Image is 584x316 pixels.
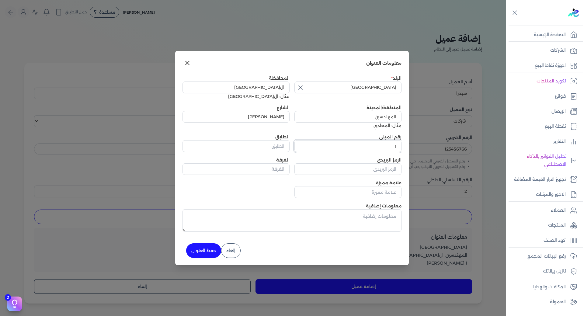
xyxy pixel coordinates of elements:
[506,135,580,148] a: التقارير
[506,29,580,41] a: الصفحة الرئيسية
[527,252,566,260] p: رفع البيانات المجمع
[182,163,290,175] input: الغرفة
[553,138,566,146] p: التقارير
[366,203,401,209] label: معلومات إضافية
[294,186,401,198] input: علامة مميزة
[186,243,221,258] button: حفظ العنوان
[506,281,580,293] a: المكافات والهدايا
[294,82,401,93] input: اختر البلد
[275,134,290,140] label: الطابق
[506,59,580,72] a: اجهزة نقاط البيع
[535,62,566,70] p: اجهزة نقاط البيع
[294,82,401,95] button: اختر البلد
[379,134,401,140] label: رقم المبنى
[269,75,290,81] label: المحافظة
[509,153,566,168] p: تحليل الفواتير بالذكاء الاصطناعي
[550,298,566,306] p: العمولة
[294,163,401,175] input: الرمز البريدي
[506,296,580,308] a: العمولة
[551,207,566,214] p: العملاء
[7,297,22,311] button: 2
[5,294,11,301] span: 2
[536,191,566,199] p: الاجور والمرتبات
[367,105,401,110] label: المنطقة/المدينة
[391,75,401,81] label: البلد
[294,123,401,129] div: مثال: المعادي
[545,123,566,130] p: نقطة البيع
[537,77,566,85] p: تكويد المنتجات
[376,180,401,186] label: علامة مميزة
[506,90,580,103] a: فواتير
[534,31,566,39] p: الصفحة الرئيسية
[550,47,566,54] p: الشركات
[377,157,401,163] label: الرمز البريدي
[506,188,580,201] a: الاجور والمرتبات
[506,44,580,57] a: الشركات
[506,234,580,247] a: كود الصنف
[506,150,580,171] a: تحليل الفواتير بالذكاء الاصطناعي
[182,93,290,100] div: مثال: ال[GEOGRAPHIC_DATA]
[514,176,566,184] p: تجهيز اقرار القيمة المضافة
[506,204,580,217] a: العملاء
[506,75,580,88] a: تكويد المنتجات
[568,9,579,17] img: logo
[506,105,580,118] a: الإيصال
[277,105,290,110] label: الشارع
[506,265,580,278] a: تنزيل بياناتك
[506,120,580,133] a: نقطة البيع
[276,157,290,163] label: الغرفة
[182,140,290,152] input: الطابق
[506,219,580,232] a: المنتجات
[544,237,566,245] p: كود الصنف
[366,59,401,67] h3: معلومات العنوان
[506,173,580,186] a: تجهيز اقرار القيمة المضافة
[294,111,401,123] input: المنطقة/المدينة
[533,283,566,291] p: المكافات والهدايا
[506,250,580,263] a: رفع البيانات المجمع
[555,92,566,100] p: فواتير
[182,82,290,93] input: المحافظة
[551,108,566,116] p: الإيصال
[543,267,566,275] p: تنزيل بياناتك
[548,221,566,229] p: المنتجات
[182,111,290,123] input: الشارع
[221,243,241,258] button: إلغاء
[294,140,401,152] input: رقم المبنى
